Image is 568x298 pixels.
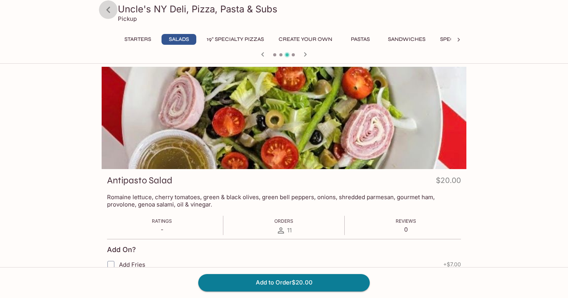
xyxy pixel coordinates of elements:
h3: Antipasto Salad [107,174,172,186]
button: Specialty Hoagies [436,34,498,45]
p: - [152,226,172,233]
div: Antipasto Salad [102,67,466,169]
button: Add to Order$20.00 [198,274,370,291]
h3: Uncle's NY Deli, Pizza, Pasta & Subs [118,3,463,15]
button: Create Your Own [274,34,337,45]
p: 0 [396,226,416,233]
button: 19" Specialty Pizzas [202,34,268,45]
button: Pastas [343,34,378,45]
span: Add Fries [119,261,145,268]
span: + $7.00 [443,261,461,268]
h4: Add On? [107,246,136,254]
span: 11 [287,227,292,234]
p: Romaine lettuce, cherry tomatoes, green & black olives, green bell peppers, onions, shredded parm... [107,193,461,208]
span: Reviews [396,218,416,224]
h4: $20.00 [436,174,461,190]
span: Orders [274,218,293,224]
p: Pickup [118,15,137,22]
button: Starters [120,34,155,45]
button: Sandwiches [384,34,430,45]
button: Salads [162,34,196,45]
span: Ratings [152,218,172,224]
